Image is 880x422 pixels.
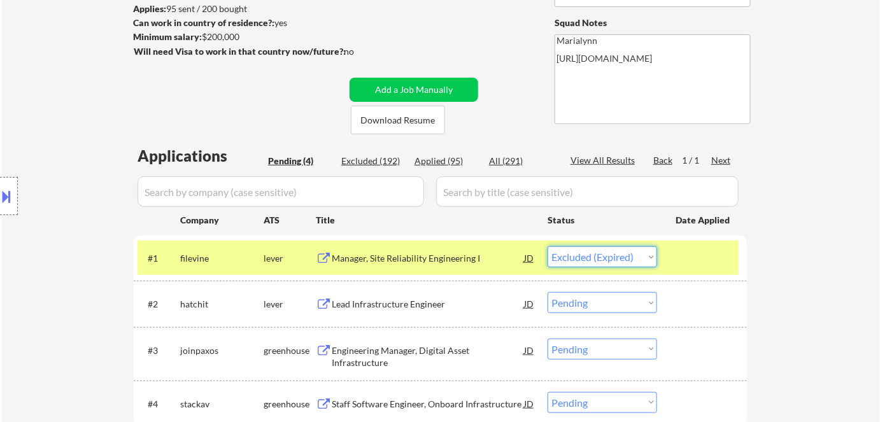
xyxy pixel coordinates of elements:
div: 1 / 1 [682,154,711,167]
strong: Applies: [133,3,166,14]
div: Engineering Manager, Digital Asset Infrastructure [332,344,524,369]
div: JD [523,246,536,269]
div: lever [264,252,316,265]
div: Status [548,208,657,231]
div: Date Applied [676,214,732,227]
div: ATS [264,214,316,227]
div: joinpaxos [180,344,264,357]
strong: Will need Visa to work in that country now/future?: [134,46,346,57]
button: Download Resume [351,106,445,134]
div: lever [264,298,316,311]
div: All (291) [489,155,553,167]
div: yes [133,17,341,29]
div: Next [711,154,732,167]
div: #4 [148,398,170,411]
div: Manager, Site Reliability Engineering I [332,252,524,265]
strong: Minimum salary: [133,31,202,42]
div: View All Results [571,154,639,167]
div: JD [523,392,536,415]
div: Title [316,214,536,227]
div: stackav [180,398,264,411]
div: Applied (95) [415,155,478,167]
div: Staff Software Engineer, Onboard Infrastructure [332,398,524,411]
button: Add a Job Manually [350,78,478,102]
div: Back [653,154,674,167]
div: greenhouse [264,398,316,411]
input: Search by title (case sensitive) [436,176,739,207]
input: Search by company (case sensitive) [138,176,424,207]
div: JD [523,292,536,315]
div: no [344,45,380,58]
div: Pending (4) [268,155,332,167]
div: Lead Infrastructure Engineer [332,298,524,311]
div: #3 [148,344,170,357]
div: Squad Notes [555,17,751,29]
div: greenhouse [264,344,316,357]
div: Excluded (192) [341,155,405,167]
div: JD [523,339,536,362]
div: 95 sent / 200 bought [133,3,345,15]
div: $200,000 [133,31,345,43]
strong: Can work in country of residence?: [133,17,274,28]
